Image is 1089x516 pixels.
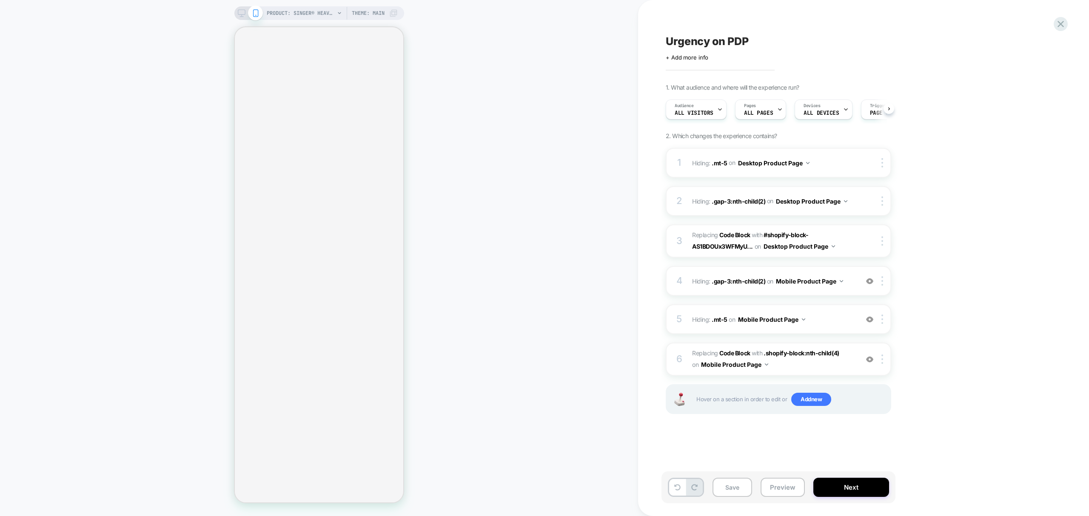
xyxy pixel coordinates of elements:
img: close [881,236,883,246]
span: Replacing [692,231,750,238]
span: Hiding : [692,313,854,326]
span: WITH [752,349,762,357]
span: Pages [744,103,756,109]
b: Code Block [719,231,750,238]
button: Desktop Product Page [738,157,810,169]
div: 6 [675,351,684,368]
span: Audience [675,103,694,109]
div: 3 [675,232,684,249]
button: Preview [761,478,805,497]
img: close [881,315,883,324]
img: close [881,196,883,206]
div: 1 [675,154,684,171]
span: .gap-3:nth-child(2) [712,278,765,285]
b: Code Block [719,349,750,357]
span: WITH [752,231,762,238]
button: Desktop Product Page [764,240,835,252]
span: 2. Which changes the experience contains? [666,132,777,139]
img: down arrow [765,363,768,366]
img: down arrow [806,162,810,164]
div: 5 [675,311,684,328]
span: Devices [804,103,820,109]
img: close [881,158,883,167]
span: Add new [791,393,831,406]
span: .mt-5 [712,316,727,323]
button: Mobile Product Page [776,275,843,287]
button: Desktop Product Page [776,195,847,207]
span: on [767,276,773,286]
span: Urgency on PDP [666,35,748,48]
img: Joystick [671,393,688,406]
span: Trigger [870,103,887,109]
img: down arrow [802,318,805,320]
button: Save [713,478,752,497]
img: crossed eye [866,316,873,323]
span: Hover on a section in order to edit or [696,393,886,406]
span: .gap-3:nth-child(2) [712,197,765,204]
span: + Add more info [666,54,708,61]
span: on [755,241,761,252]
img: down arrow [832,245,835,247]
div: 2 [675,193,684,210]
button: Mobile Product Page [738,313,805,326]
span: All Visitors [675,110,713,116]
span: on [729,314,735,325]
button: Next [813,478,889,497]
span: on [767,196,773,206]
span: Hiding : [692,157,854,169]
img: close [881,276,883,286]
img: crossed eye [866,278,873,285]
img: crossed eye [866,356,873,363]
span: ALL PAGES [744,110,773,116]
span: PRODUCT: SINGER® Heavy Duty 4452 Sewing Machine [267,6,335,20]
span: on [729,157,735,168]
button: Mobile Product Page [701,358,768,371]
span: .shopify-block:nth-child(4) [764,349,839,357]
span: 1. What audience and where will the experience run? [666,84,799,91]
img: close [881,354,883,364]
span: Hiding : [692,195,854,207]
span: .mt-5 [712,159,727,166]
span: on [692,359,698,370]
img: down arrow [844,200,847,202]
img: down arrow [840,280,843,282]
span: ALL DEVICES [804,110,839,116]
span: Page Load [870,110,899,116]
div: 4 [675,272,684,289]
span: Hiding : [692,275,854,287]
span: Replacing [692,349,750,357]
span: Theme: MAIN [352,6,385,20]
